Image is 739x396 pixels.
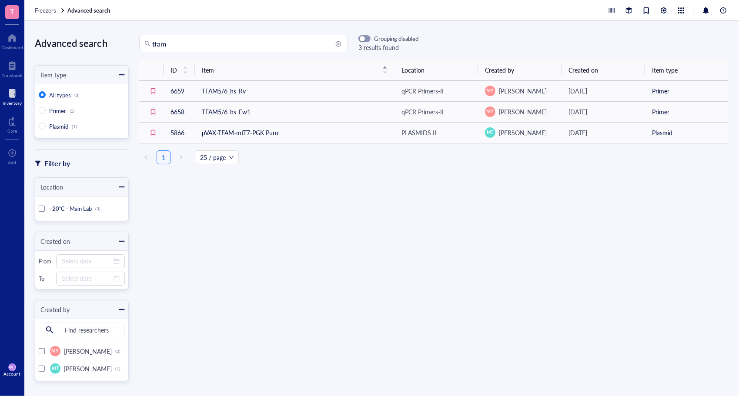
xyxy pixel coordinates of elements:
div: To [39,275,53,283]
a: 1 [157,151,170,164]
div: (2) [70,108,75,113]
span: -20˚C - Main Lab [50,204,92,213]
span: [PERSON_NAME] [499,107,547,116]
div: Grouping disabled [374,35,418,43]
span: left [144,155,149,160]
td: Plasmid [645,122,729,143]
span: T [10,6,14,17]
div: Filter by [44,158,70,169]
span: Primer [49,106,66,115]
div: Inventory [3,100,22,106]
td: TFAM5/6_hs_Fw1 [195,101,395,122]
span: MT [52,365,58,372]
div: Add [8,160,17,165]
span: MT [487,129,493,136]
span: Item [202,65,377,75]
th: Item [195,60,395,80]
td: pVAX-TFAM-mtT7-PGK Puro [195,122,395,143]
td: 5866 [164,122,195,143]
td: Primer [645,101,729,122]
div: Item type [35,70,66,80]
div: Core [7,128,17,133]
td: TFAM5/6_hs_Rv [195,80,395,101]
div: Account [4,371,21,376]
div: (3) [96,206,101,211]
div: 3 results found [358,43,418,52]
a: Advanced search [67,7,112,14]
div: [DATE] [568,128,638,137]
div: Created on [35,236,70,246]
input: Select date [61,256,112,266]
th: ID [164,60,195,80]
div: Notebook [2,73,22,78]
a: Freezers [35,7,66,14]
td: 6658 [164,101,195,122]
div: Dashboard [1,45,23,50]
div: Page Size [195,150,239,164]
span: [PERSON_NAME] [499,87,547,95]
span: All types [49,91,71,99]
div: (1) [72,124,77,129]
div: (3) [74,93,80,98]
div: (2) [115,349,120,354]
span: Plasmid [49,122,68,130]
th: Location [395,60,478,80]
a: Dashboard [1,31,23,50]
span: MY [52,348,59,354]
span: MY [487,108,494,115]
span: MY [487,88,494,94]
span: right [178,155,184,160]
div: Advanced search [35,35,129,51]
div: PLASMIDS II [401,128,436,137]
span: ID [171,65,177,75]
td: Primer [645,80,729,101]
div: qPCR Primers-II [401,107,444,116]
span: 25 / page [200,151,234,164]
th: Created by [478,60,562,80]
li: Next Page [174,150,188,164]
input: Select date [61,274,112,283]
button: right [174,150,188,164]
div: From [39,257,53,265]
span: [PERSON_NAME] [499,128,547,137]
th: Item type [645,60,729,80]
div: [DATE] [568,107,638,116]
a: Inventory [3,87,22,106]
div: qPCR Primers-II [401,86,444,96]
li: 1 [157,150,171,164]
th: Created on [562,60,645,80]
div: [DATE] [568,86,638,96]
li: Previous Page [139,150,153,164]
div: (1) [115,366,120,371]
div: Created by [35,305,70,314]
div: Location [35,182,63,192]
span: [PERSON_NAME] [64,364,112,373]
span: Freezers [35,6,56,14]
a: Notebook [2,59,22,78]
td: 6659 [164,80,195,101]
a: Core [7,114,17,133]
button: left [139,150,153,164]
span: [PERSON_NAME] [64,347,112,356]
